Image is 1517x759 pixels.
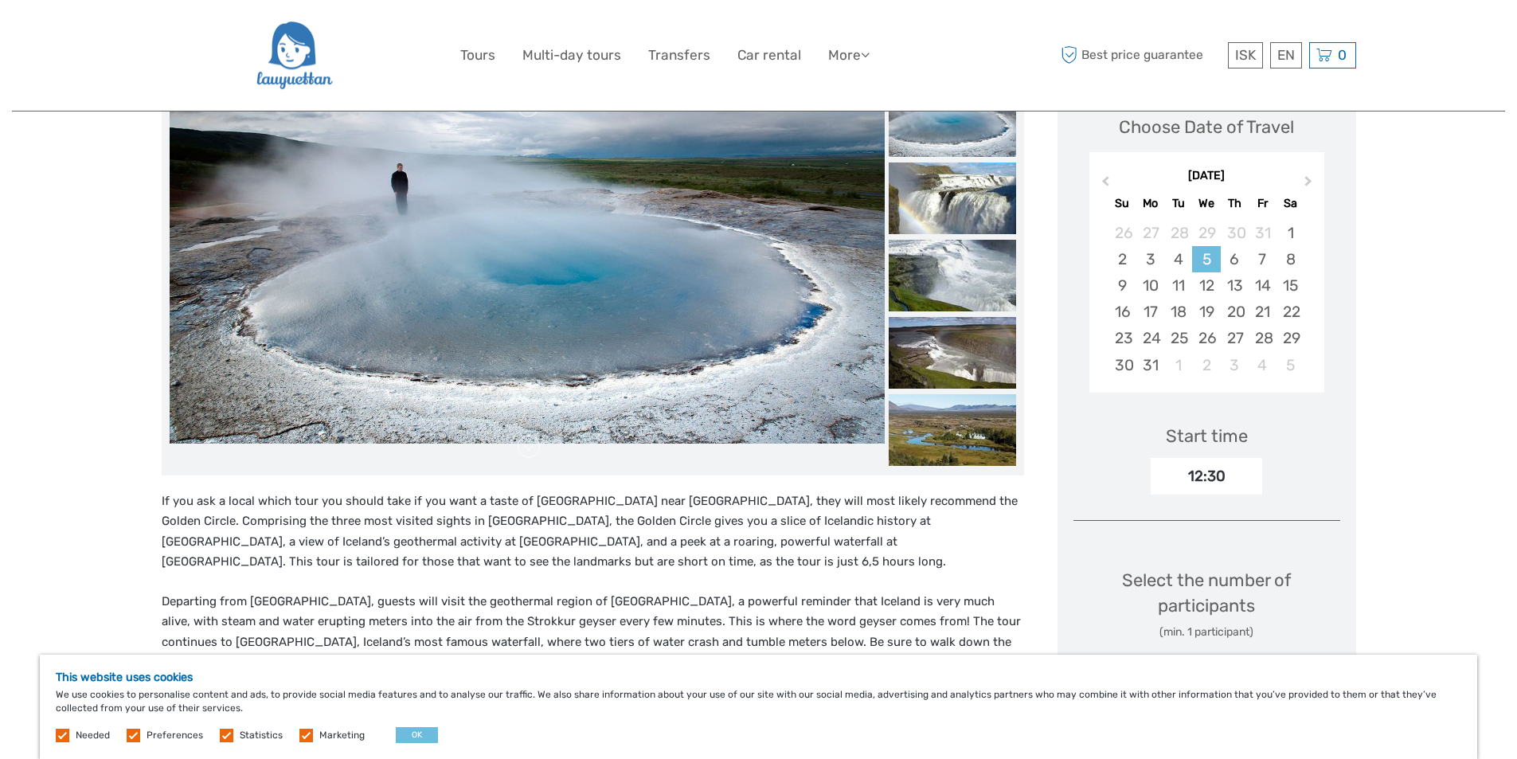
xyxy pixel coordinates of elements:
[1192,272,1220,299] div: Choose Wednesday, August 12th, 2026
[183,25,202,44] button: Open LiveChat chat widget
[396,727,438,743] button: OK
[1249,352,1277,378] div: Choose Friday, September 4th, 2026
[1297,172,1323,198] button: Next Month
[1192,299,1220,325] div: Choose Wednesday, August 19th, 2026
[1221,246,1249,272] div: Choose Thursday, August 6th, 2026
[1094,220,1319,378] div: month 2026-08
[1277,220,1304,246] div: Choose Saturday, August 1st, 2026
[1091,172,1116,198] button: Previous Month
[1277,272,1304,299] div: Choose Saturday, August 15th, 2026
[648,44,710,67] a: Transfers
[22,28,180,41] p: We're away right now. Please check back later!
[56,671,1461,684] h5: This website uses cookies
[1151,458,1262,495] div: 12:30
[1277,299,1304,325] div: Choose Saturday, August 22nd, 2026
[319,729,365,742] label: Marketing
[147,729,203,742] label: Preferences
[1277,246,1304,272] div: Choose Saturday, August 8th, 2026
[162,592,1024,673] p: Departing from [GEOGRAPHIC_DATA], guests will visit the geothermal region of [GEOGRAPHIC_DATA], a...
[1108,193,1136,214] div: Su
[1136,220,1164,246] div: Choose Monday, July 27th, 2026
[889,317,1016,389] img: 164d81a8982c4a50911da406a7c6b29b_slider_thumbnail.jpg
[460,44,495,67] a: Tours
[1249,220,1277,246] div: Choose Friday, July 31st, 2026
[1164,220,1192,246] div: Choose Tuesday, July 28th, 2026
[889,240,1016,311] img: e710b387ff5548ae9ae158d667605b29_slider_thumbnail.jpg
[1221,193,1249,214] div: Th
[1108,272,1136,299] div: Choose Sunday, August 9th, 2026
[1249,272,1277,299] div: Choose Friday, August 14th, 2026
[1221,299,1249,325] div: Choose Thursday, August 20th, 2026
[1249,299,1277,325] div: Choose Friday, August 21st, 2026
[1108,220,1136,246] div: Choose Sunday, July 26th, 2026
[1249,246,1277,272] div: Choose Friday, August 7th, 2026
[522,44,621,67] a: Multi-day tours
[255,12,332,99] img: 2954-36deae89-f5b4-4889-ab42-60a468582106_logo_big.png
[1166,424,1248,448] div: Start time
[162,491,1024,573] p: If you ask a local which tour you should take if you want a taste of [GEOGRAPHIC_DATA] near [GEOG...
[1136,325,1164,351] div: Choose Monday, August 24th, 2026
[40,655,1477,759] div: We use cookies to personalise content and ads, to provide social media features and to analyse ou...
[1164,299,1192,325] div: Choose Tuesday, August 18th, 2026
[1277,352,1304,378] div: Choose Saturday, September 5th, 2026
[1164,352,1192,378] div: Choose Tuesday, September 1st, 2026
[1277,193,1304,214] div: Sa
[1192,220,1220,246] div: Choose Wednesday, July 29th, 2026
[889,85,1016,157] img: 47c98d74d5e64530baf18327161bddc6_slider_thumbnail.jpg
[1192,325,1220,351] div: Choose Wednesday, August 26th, 2026
[889,394,1016,466] img: 3aa07a136d264000bb34abedc5e51725_slider_thumbnail.jpg
[828,44,870,67] a: More
[1221,325,1249,351] div: Choose Thursday, August 27th, 2026
[1221,272,1249,299] div: Choose Thursday, August 13th, 2026
[1108,246,1136,272] div: Choose Sunday, August 2nd, 2026
[1192,193,1220,214] div: We
[240,729,283,742] label: Statistics
[1073,568,1340,640] div: Select the number of participants
[1221,352,1249,378] div: Choose Thursday, September 3rd, 2026
[1277,325,1304,351] div: Choose Saturday, August 29th, 2026
[1221,220,1249,246] div: Choose Thursday, July 30th, 2026
[76,729,110,742] label: Needed
[1164,272,1192,299] div: Choose Tuesday, August 11th, 2026
[1192,352,1220,378] div: Choose Wednesday, September 2nd, 2026
[1058,42,1224,68] span: Best price guarantee
[1089,168,1324,185] div: [DATE]
[1136,246,1164,272] div: Choose Monday, August 3rd, 2026
[1108,352,1136,378] div: Choose Sunday, August 30th, 2026
[1270,42,1302,68] div: EN
[889,162,1016,234] img: 3c5afd59f6fa4641bfda3e60838eb9d5_slider_thumbnail.jpg
[1335,47,1349,63] span: 0
[1108,325,1136,351] div: Choose Sunday, August 23rd, 2026
[1249,193,1277,214] div: Fr
[1192,246,1220,272] div: Choose Wednesday, August 5th, 2026
[1073,624,1340,640] div: (min. 1 participant)
[1136,272,1164,299] div: Choose Monday, August 10th, 2026
[1119,115,1294,139] div: Choose Date of Travel
[170,108,885,444] img: 47c98d74d5e64530baf18327161bddc6_main_slider.jpg
[1136,193,1164,214] div: Mo
[1136,352,1164,378] div: Choose Monday, August 31st, 2026
[1249,325,1277,351] div: Choose Friday, August 28th, 2026
[1136,299,1164,325] div: Choose Monday, August 17th, 2026
[737,44,801,67] a: Car rental
[1164,193,1192,214] div: Tu
[1164,246,1192,272] div: Choose Tuesday, August 4th, 2026
[1235,47,1256,63] span: ISK
[1164,325,1192,351] div: Choose Tuesday, August 25th, 2026
[1108,299,1136,325] div: Choose Sunday, August 16th, 2026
